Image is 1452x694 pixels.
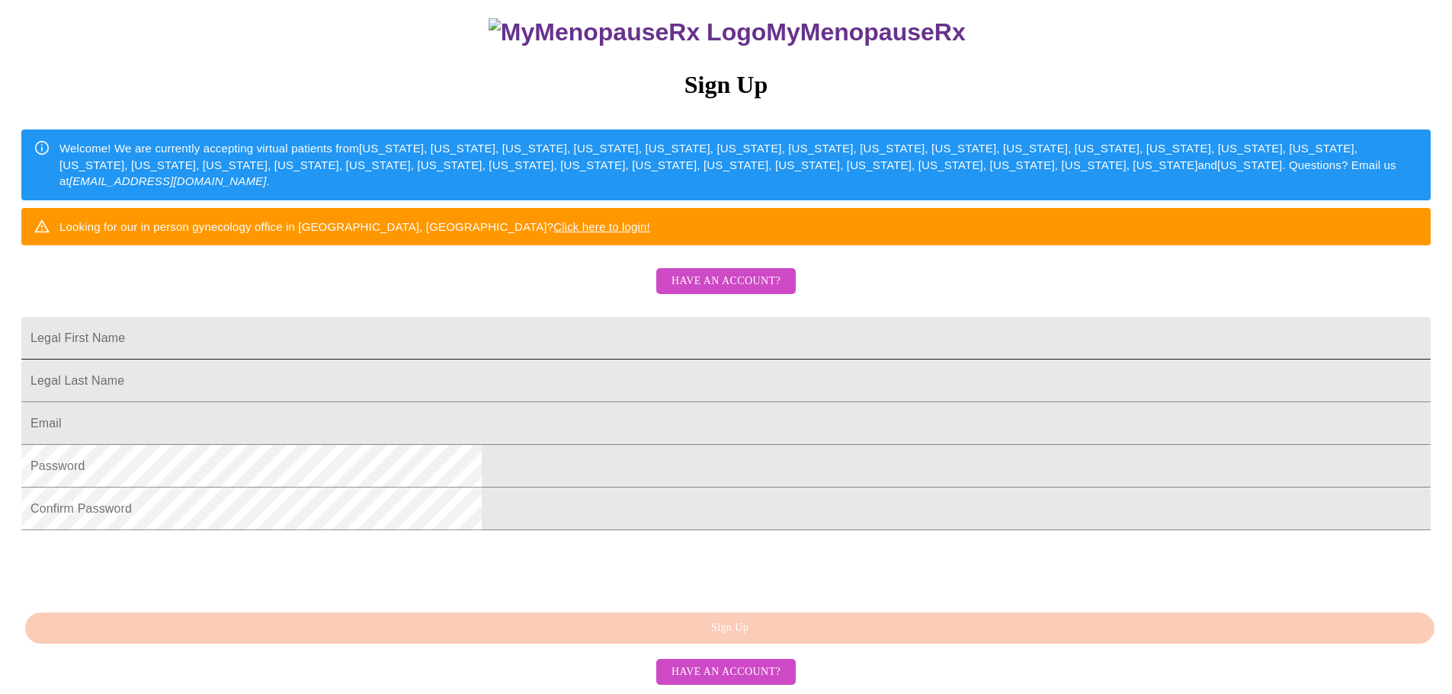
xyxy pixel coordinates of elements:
[553,220,650,233] a: Click here to login!
[672,272,780,291] span: Have an account?
[656,268,796,295] button: Have an account?
[69,174,267,187] em: [EMAIL_ADDRESS][DOMAIN_NAME]
[59,213,650,241] div: Looking for our in person gynecology office in [GEOGRAPHIC_DATA], [GEOGRAPHIC_DATA]?
[652,285,800,298] a: Have an account?
[672,663,780,682] span: Have an account?
[21,71,1431,99] h3: Sign Up
[652,664,800,677] a: Have an account?
[59,134,1418,195] div: Welcome! We are currently accepting virtual patients from [US_STATE], [US_STATE], [US_STATE], [US...
[489,18,766,46] img: MyMenopauseRx Logo
[24,18,1431,46] h3: MyMenopauseRx
[656,659,796,686] button: Have an account?
[21,538,253,597] iframe: reCAPTCHA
